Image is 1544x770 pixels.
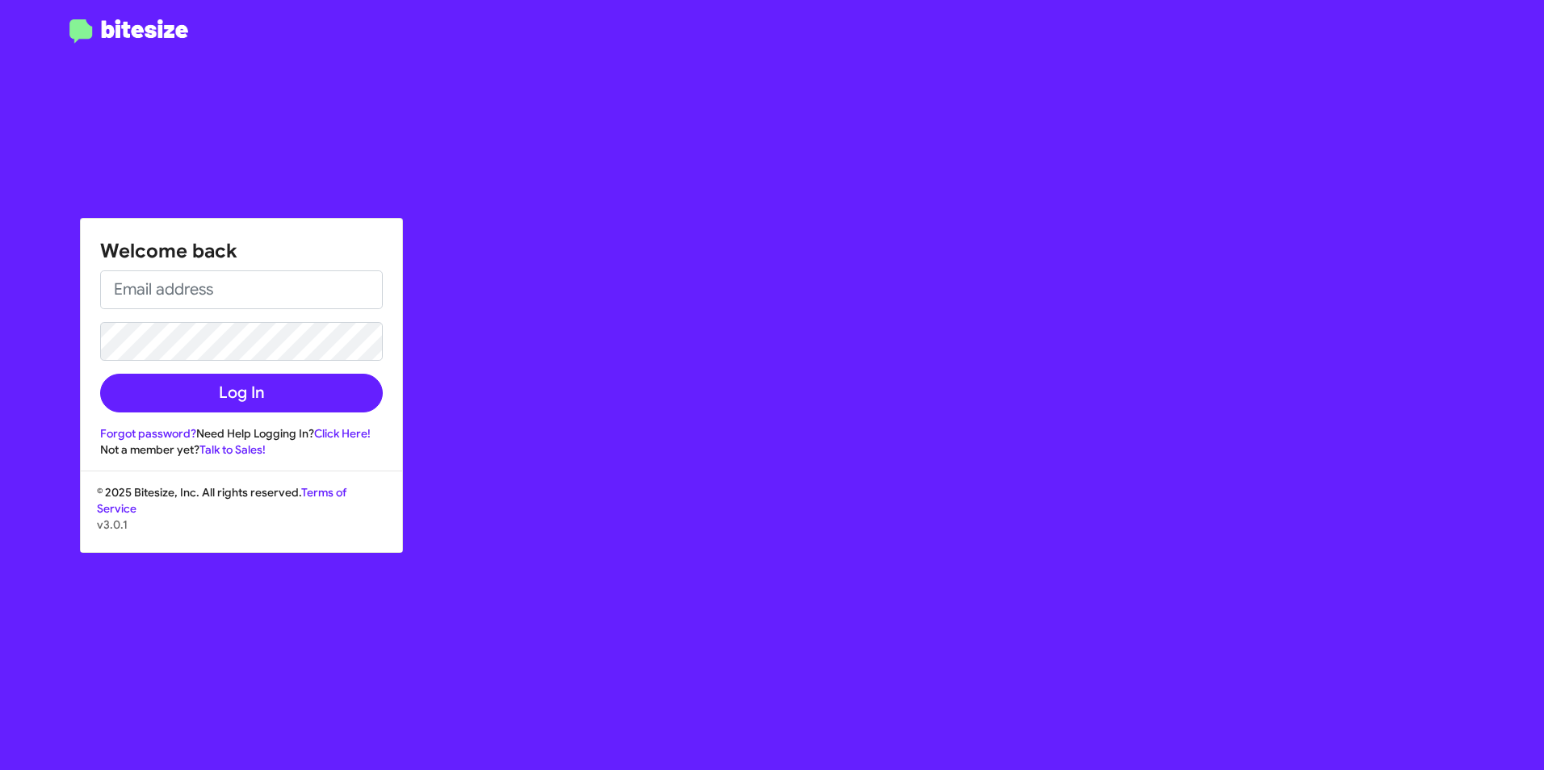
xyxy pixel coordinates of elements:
a: Talk to Sales! [199,442,266,457]
h1: Welcome back [100,238,383,264]
a: Click Here! [314,426,371,441]
div: Need Help Logging In? [100,425,383,441]
input: Email address [100,270,383,309]
div: Not a member yet? [100,441,383,458]
p: v3.0.1 [97,517,386,533]
div: © 2025 Bitesize, Inc. All rights reserved. [81,484,402,552]
a: Terms of Service [97,485,346,516]
button: Log In [100,374,383,412]
a: Forgot password? [100,426,196,441]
